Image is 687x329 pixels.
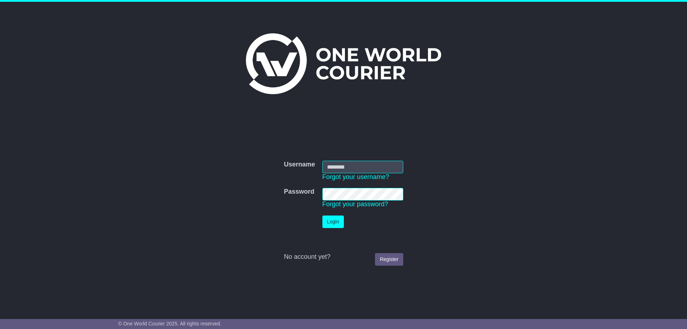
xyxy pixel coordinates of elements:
label: Password [284,188,314,196]
a: Forgot your password? [322,200,388,208]
button: Login [322,216,344,228]
label: Username [284,161,315,169]
a: Register [375,253,403,266]
div: No account yet? [284,253,403,261]
span: © One World Courier 2025. All rights reserved. [118,321,221,326]
img: One World [246,33,441,94]
a: Forgot your username? [322,173,389,180]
